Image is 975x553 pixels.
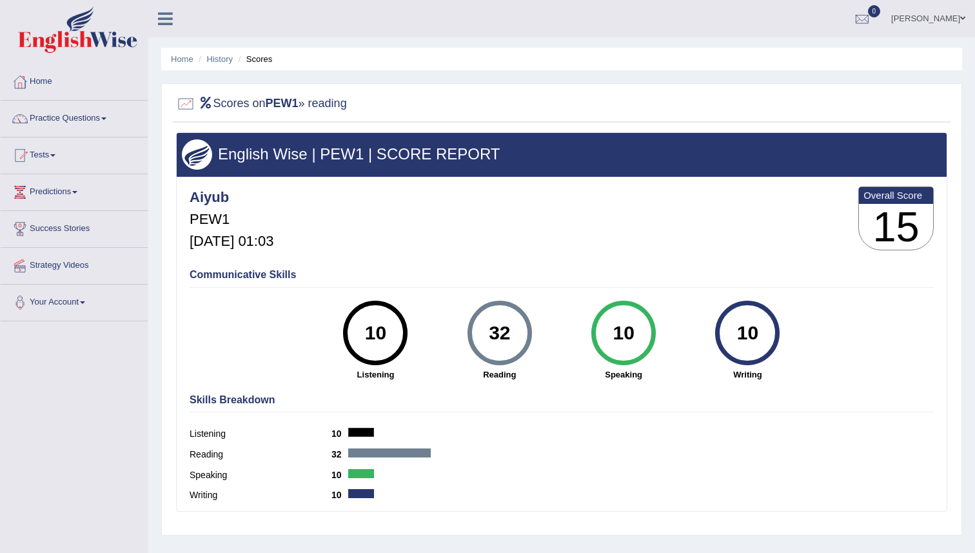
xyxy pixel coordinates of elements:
[235,53,273,65] li: Scores
[1,248,148,280] a: Strategy Videos
[190,212,273,227] h5: PEW1
[724,306,771,360] div: 10
[692,368,803,381] strong: Writing
[1,101,148,133] a: Practice Questions
[352,306,399,360] div: 10
[859,204,933,250] h3: 15
[190,488,331,502] label: Writing
[1,137,148,170] a: Tests
[207,54,233,64] a: History
[1,285,148,317] a: Your Account
[176,94,347,114] h2: Scores on » reading
[190,190,273,205] h4: Aiyub
[331,428,348,439] b: 10
[266,97,299,110] b: PEW1
[171,54,193,64] a: Home
[190,394,934,406] h4: Skills Breakdown
[331,449,348,459] b: 32
[190,269,934,281] h4: Communicative Skills
[444,368,555,381] strong: Reading
[1,211,148,243] a: Success Stories
[568,368,679,381] strong: Speaking
[331,470,348,480] b: 10
[1,64,148,96] a: Home
[600,306,647,360] div: 10
[476,306,523,360] div: 32
[868,5,881,17] span: 0
[190,468,331,482] label: Speaking
[1,174,148,206] a: Predictions
[190,448,331,461] label: Reading
[863,190,929,201] b: Overall Score
[182,139,212,170] img: wings.png
[182,146,941,163] h3: English Wise | PEW1 | SCORE REPORT
[190,427,331,441] label: Listening
[320,368,431,381] strong: Listening
[331,490,348,500] b: 10
[190,234,273,249] h5: [DATE] 01:03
